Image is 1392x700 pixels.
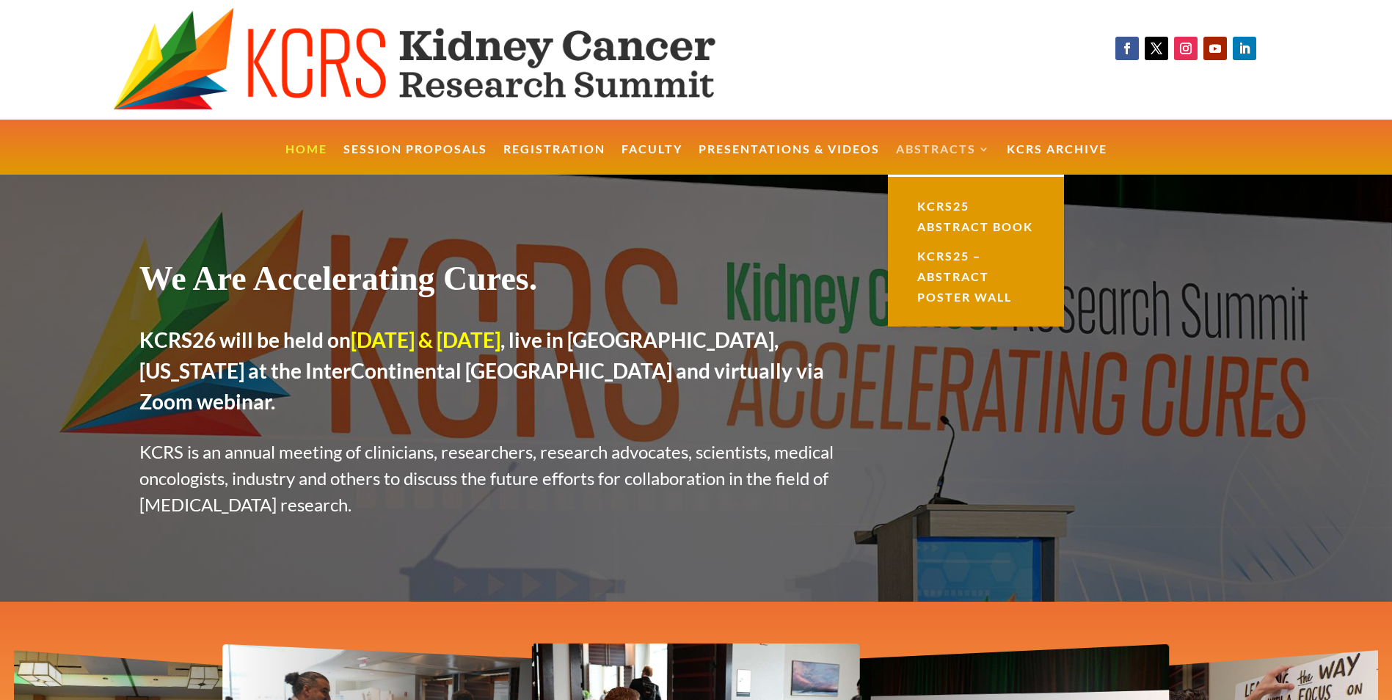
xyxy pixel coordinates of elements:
[903,192,1049,241] a: KCRS25 Abstract Book
[622,144,682,175] a: Faculty
[1203,37,1227,60] a: Follow on Youtube
[113,7,790,112] img: KCRS generic logo wide
[1233,37,1256,60] a: Follow on LinkedIn
[1007,144,1107,175] a: KCRS Archive
[139,324,861,424] h2: KCRS26 will be held on , live in [GEOGRAPHIC_DATA], [US_STATE] at the InterContinental [GEOGRAPHI...
[903,241,1049,312] a: KCRS25 – Abstract Poster Wall
[1145,37,1168,60] a: Follow on X
[351,327,500,352] span: [DATE] & [DATE]
[1174,37,1198,60] a: Follow on Instagram
[896,144,991,175] a: Abstracts
[343,144,487,175] a: Session Proposals
[503,144,605,175] a: Registration
[139,258,861,306] h1: We Are Accelerating Cures.
[285,144,327,175] a: Home
[139,439,861,518] p: KCRS is an annual meeting of clinicians, researchers, research advocates, scientists, medical onc...
[699,144,880,175] a: Presentations & Videos
[1115,37,1139,60] a: Follow on Facebook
